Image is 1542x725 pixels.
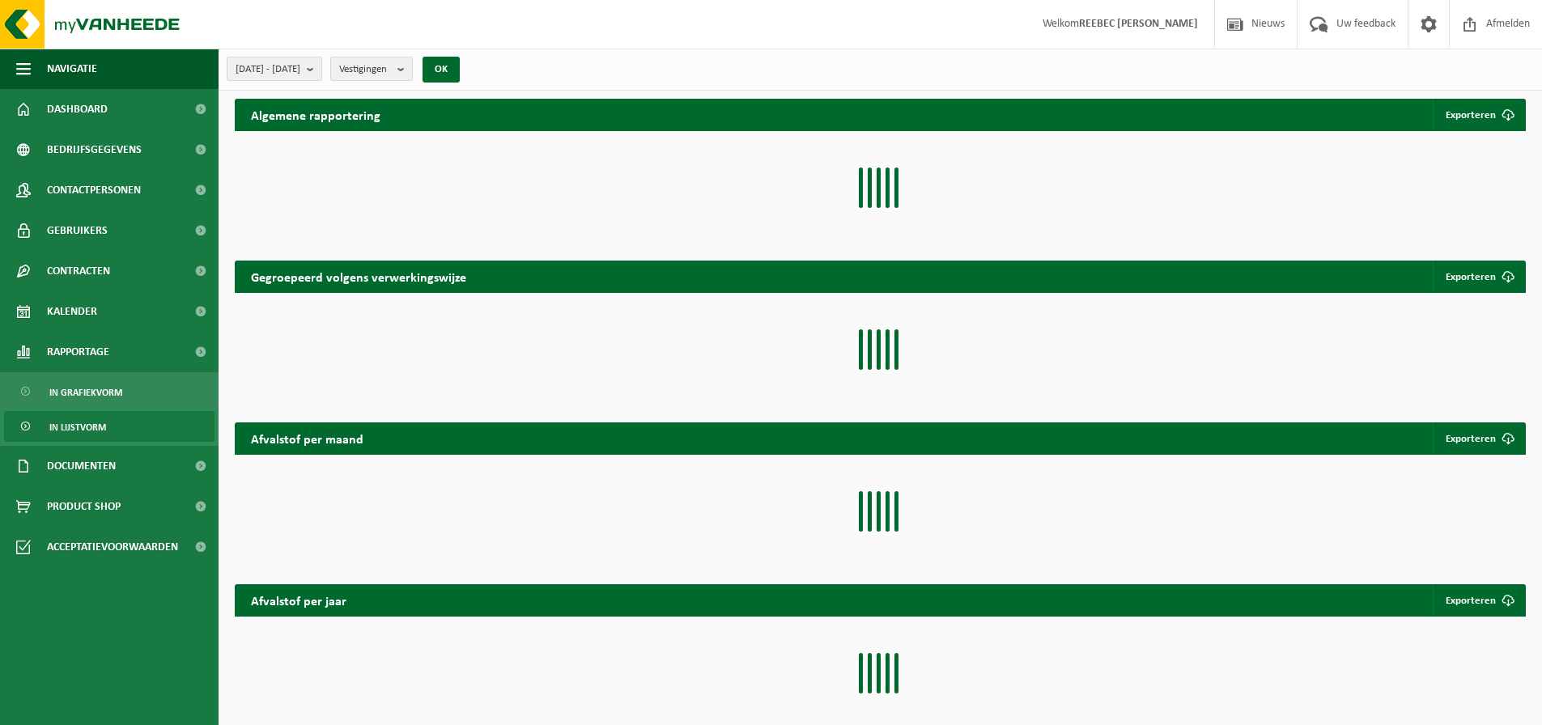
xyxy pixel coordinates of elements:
[1433,422,1524,455] a: Exporteren
[49,412,106,443] span: In lijstvorm
[1433,99,1524,131] button: Exporteren
[47,446,116,486] span: Documenten
[4,376,215,407] a: In grafiekvorm
[47,527,178,567] span: Acceptatievoorwaarden
[235,99,397,131] h2: Algemene rapportering
[49,377,122,408] span: In grafiekvorm
[47,332,109,372] span: Rapportage
[1433,261,1524,293] a: Exporteren
[1433,584,1524,617] a: Exporteren
[227,57,322,81] button: [DATE] - [DATE]
[4,411,215,442] a: In lijstvorm
[235,584,363,616] h2: Afvalstof per jaar
[47,170,141,210] span: Contactpersonen
[47,210,108,251] span: Gebruikers
[423,57,460,83] button: OK
[47,291,97,332] span: Kalender
[1079,18,1198,30] strong: REEBEC [PERSON_NAME]
[47,251,110,291] span: Contracten
[47,49,97,89] span: Navigatie
[235,261,482,292] h2: Gegroepeerd volgens verwerkingswijze
[330,57,413,81] button: Vestigingen
[47,486,121,527] span: Product Shop
[235,422,380,454] h2: Afvalstof per maand
[47,89,108,129] span: Dashboard
[339,57,391,82] span: Vestigingen
[236,57,300,82] span: [DATE] - [DATE]
[47,129,142,170] span: Bedrijfsgegevens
